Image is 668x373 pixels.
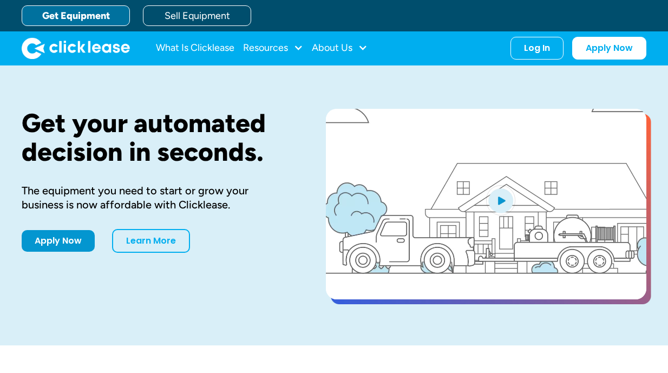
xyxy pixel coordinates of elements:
[112,229,190,253] a: Learn More
[156,37,234,59] a: What Is Clicklease
[326,109,646,299] a: open lightbox
[243,37,303,59] div: Resources
[524,43,550,54] div: Log In
[22,37,130,59] a: home
[22,5,130,26] a: Get Equipment
[22,109,291,166] h1: Get your automated decision in seconds.
[312,37,368,59] div: About Us
[22,184,291,212] div: The equipment you need to start or grow your business is now affordable with Clicklease.
[143,5,251,26] a: Sell Equipment
[22,37,130,59] img: Clicklease logo
[486,185,515,215] img: Blue play button logo on a light blue circular background
[22,230,95,252] a: Apply Now
[572,37,646,60] a: Apply Now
